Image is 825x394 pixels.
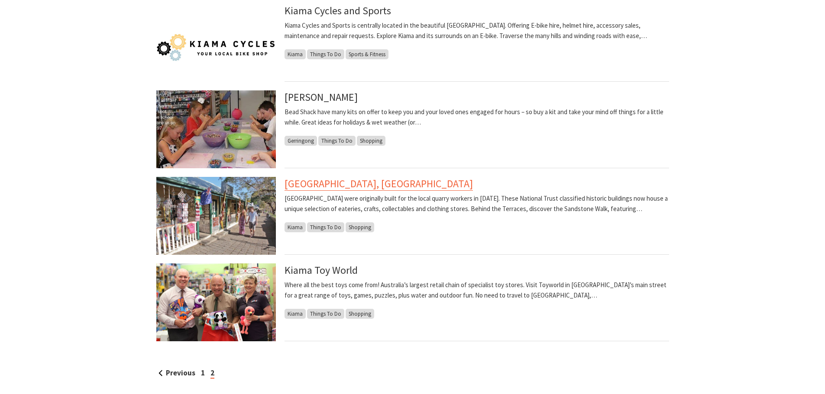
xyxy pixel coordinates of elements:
span: Things To Do [307,49,344,59]
span: 2 [210,368,214,379]
span: Kiama [285,309,306,319]
span: Shopping [346,309,374,319]
a: [PERSON_NAME] [285,90,358,104]
span: Things To Do [307,222,344,232]
p: Bead Shack have many kits on offer to keep you and your loved ones engaged for hours – so buy a k... [285,107,669,128]
img: Kids classes available every day which is great for holiday local activities keep the kids amused [156,90,276,168]
span: Shopping [346,222,374,232]
p: Kiama Cycles and Sports is centrally located in the beautiful [GEOGRAPHIC_DATA]. Offering E-bike ... [285,20,669,41]
img: Historic Terrace Houses [156,177,276,255]
a: [GEOGRAPHIC_DATA], [GEOGRAPHIC_DATA] [285,177,473,191]
span: Gerringong [285,136,317,146]
span: Shopping [357,136,385,146]
p: Where all the best toys come from! Australia’s largest retail chain of specialist toy stores. Vis... [285,280,669,301]
span: Kiama [285,222,306,232]
a: 1 [201,368,205,378]
span: Sports & Fitness [346,49,388,59]
p: [GEOGRAPHIC_DATA] were originally built for the local quarry workers in [DATE]. These National Tr... [285,193,669,214]
span: Kiama [285,49,306,59]
span: Things To Do [307,309,344,319]
a: Previous [159,368,195,378]
span: Things To Do [318,136,356,146]
a: Kiama Toy World [285,263,358,277]
a: Kiama Cycles and Sports [285,4,391,17]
